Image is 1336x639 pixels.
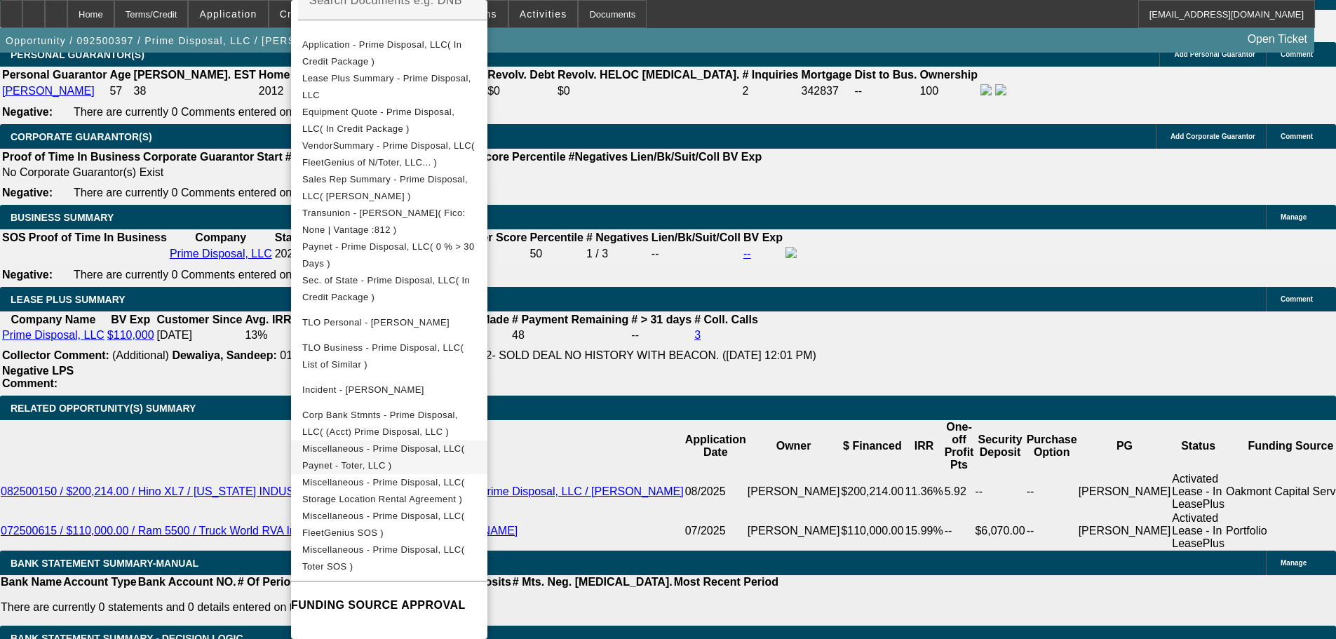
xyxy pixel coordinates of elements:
[302,73,471,100] span: Lease Plus Summary - Prime Disposal, LLC
[302,174,468,201] span: Sales Rep Summary - Prime Disposal, LLC( [PERSON_NAME] )
[291,474,487,508] button: Miscellaneous - Prime Disposal, LLC( Storage Location Rental Agreement )
[291,339,487,373] button: TLO Business - Prime Disposal, LLC( List of Similar )
[291,440,487,474] button: Miscellaneous - Prime Disposal, LLC( Paynet - Toter, LLC )
[291,36,487,70] button: Application - Prime Disposal, LLC( In Credit Package )
[291,542,487,575] button: Miscellaneous - Prime Disposal, LLC( Toter SOS )
[302,275,470,302] span: Sec. of State - Prime Disposal, LLC( In Credit Package )
[302,384,424,395] span: Incident - [PERSON_NAME]
[291,407,487,440] button: Corp Bank Stmnts - Prime Disposal, LLC( (Acct) Prime Disposal, LLC )
[291,508,487,542] button: Miscellaneous - Prime Disposal, LLC( FleetGenius SOS )
[302,208,466,235] span: Transunion - [PERSON_NAME]( Fico: None | Vantage :812 )
[291,205,487,238] button: Transunion - Lane, Terry( Fico: None | Vantage :812 )
[291,272,487,306] button: Sec. of State - Prime Disposal, LLC( In Credit Package )
[302,317,450,328] span: TLO Personal - [PERSON_NAME]
[302,140,475,168] span: VendorSummary - Prime Disposal, LLC( FleetGenius of N/Toter, LLC... )
[291,70,487,104] button: Lease Plus Summary - Prime Disposal, LLC
[302,342,464,370] span: TLO Business - Prime Disposal, LLC( List of Similar )
[291,104,487,137] button: Equipment Quote - Prime Disposal, LLC( In Credit Package )
[291,597,487,614] h4: FUNDING SOURCE APPROVAL
[291,171,487,205] button: Sales Rep Summary - Prime Disposal, LLC( Rahlfs, Thomas )
[302,410,458,437] span: Corp Bank Stmnts - Prime Disposal, LLC( (Acct) Prime Disposal, LLC )
[302,107,454,134] span: Equipment Quote - Prime Disposal, LLC( In Credit Package )
[291,373,487,407] button: Incident - Lane, Terry
[302,477,464,504] span: Miscellaneous - Prime Disposal, LLC( Storage Location Rental Agreement )
[291,137,487,171] button: VendorSummary - Prime Disposal, LLC( FleetGenius of N/Toter, LLC... )
[302,511,464,538] span: Miscellaneous - Prime Disposal, LLC( FleetGenius SOS )
[302,443,464,471] span: Miscellaneous - Prime Disposal, LLC( Paynet - Toter, LLC )
[302,241,475,269] span: Paynet - Prime Disposal, LLC( 0 % > 30 Days )
[291,306,487,339] button: TLO Personal - Lane, Terry
[302,544,464,572] span: Miscellaneous - Prime Disposal, LLC( Toter SOS )
[302,39,461,67] span: Application - Prime Disposal, LLC( In Credit Package )
[291,238,487,272] button: Paynet - Prime Disposal, LLC( 0 % > 30 Days )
